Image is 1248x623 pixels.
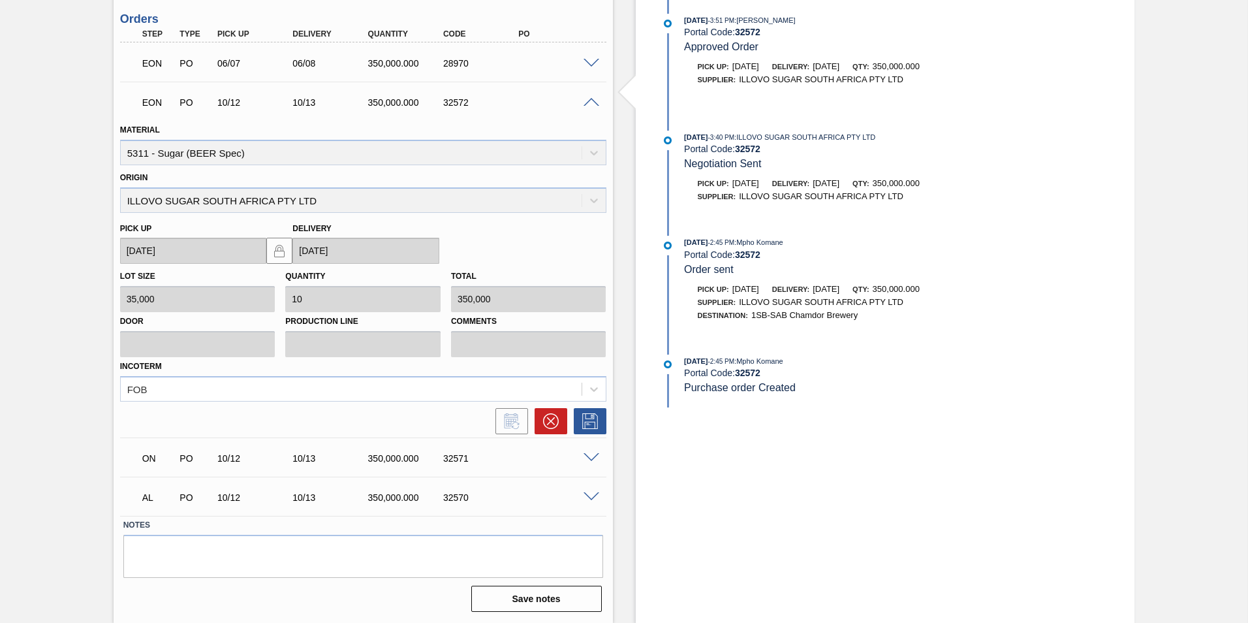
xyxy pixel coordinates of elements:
span: 350,000.000 [873,284,920,294]
label: Quantity [285,272,325,281]
strong: 32572 [735,368,760,378]
span: [DATE] [684,133,708,141]
div: Negotiating Order [139,444,178,473]
input: mm/dd/yyyy [120,238,267,264]
strong: 32572 [735,144,760,154]
div: Purchase order [176,58,215,69]
strong: 32572 [735,249,760,260]
div: 28970 [440,58,524,69]
span: Delivery: [772,63,809,71]
div: 10/12/2025 [214,97,298,108]
span: [DATE] [813,178,839,188]
span: : ILLOVO SUGAR SOUTH AFRICA PTY LTD [734,133,875,141]
div: 32572 [440,97,524,108]
p: EON [142,58,175,69]
div: Purchase order [176,492,215,503]
span: Pick up: [698,180,729,187]
span: Pick up: [698,63,729,71]
div: Portal Code: [684,27,994,37]
span: [DATE] [732,61,759,71]
div: Delivery [289,29,373,39]
div: Emergency Negotiation Order [139,88,178,117]
span: - 3:51 PM [708,17,735,24]
div: Portal Code: [684,249,994,260]
span: [DATE] [684,16,708,24]
img: atual [664,242,672,249]
div: PO [515,29,599,39]
div: 10/12/2025 [214,453,298,464]
div: 06/07/2025 [214,58,298,69]
span: Approved Order [684,41,758,52]
label: Total [451,272,476,281]
img: atual [664,20,672,27]
span: [DATE] [732,284,759,294]
span: Negotiation Sent [684,158,761,169]
span: [DATE] [813,284,839,294]
span: - 2:45 PM [708,239,735,246]
div: FOB [127,383,148,394]
div: 350,000.000 [365,58,449,69]
div: Portal Code: [684,368,994,378]
span: 350,000.000 [873,178,920,188]
div: 350,000.000 [365,97,449,108]
span: ILLOVO SUGAR SOUTH AFRICA PTY LTD [739,191,903,201]
span: 1SB-SAB Chamdor Brewery [751,310,858,320]
span: Order sent [684,264,734,275]
label: Comments [451,312,606,331]
div: Inform order change [489,408,528,434]
button: locked [266,238,292,264]
label: Door [120,312,275,331]
div: Code [440,29,524,39]
input: mm/dd/yyyy [292,238,439,264]
span: ILLOVO SUGAR SOUTH AFRICA PTY LTD [739,74,903,84]
p: ON [142,453,175,464]
div: 10/12/2025 [214,492,298,503]
span: Pick up: [698,285,729,293]
span: Supplier: [698,76,736,84]
div: Cancel Order [528,408,567,434]
span: 350,000.000 [873,61,920,71]
span: ILLOVO SUGAR SOUTH AFRICA PTY LTD [739,297,903,307]
span: Delivery: [772,180,809,187]
div: Awaiting Load Composition [139,483,178,512]
div: Quantity [365,29,449,39]
img: atual [664,136,672,144]
span: Qty: [852,285,869,293]
label: Delivery [292,224,332,233]
img: locked [272,243,287,259]
label: Lot size [120,272,155,281]
div: 32570 [440,492,524,503]
span: Supplier: [698,298,736,306]
div: 06/08/2025 [289,58,373,69]
span: [DATE] [813,61,839,71]
span: Delivery: [772,285,809,293]
div: Pick up [214,29,298,39]
span: [DATE] [684,357,708,365]
div: Step [139,29,178,39]
img: atual [664,360,672,368]
div: Purchase order [176,97,215,108]
div: 350,000.000 [365,492,449,503]
span: : Mpho Komane [734,238,783,246]
strong: 32572 [735,27,760,37]
label: Origin [120,173,148,182]
p: AL [142,492,175,503]
span: - 3:40 PM [708,134,735,141]
span: : [PERSON_NAME] [734,16,796,24]
div: Emergency Negotiation Order [139,49,178,78]
div: Type [176,29,215,39]
div: 10/13/2025 [289,97,373,108]
span: Purchase order Created [684,382,796,393]
button: Save notes [471,586,602,612]
label: Incoterm [120,362,162,371]
div: Purchase order [176,453,215,464]
div: Save Order [567,408,606,434]
label: Notes [123,516,603,535]
span: [DATE] [684,238,708,246]
p: EON [142,97,175,108]
span: Destination: [698,311,748,319]
span: [DATE] [732,178,759,188]
div: 10/13/2025 [289,453,373,464]
div: 350,000.000 [365,453,449,464]
div: 10/13/2025 [289,492,373,503]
